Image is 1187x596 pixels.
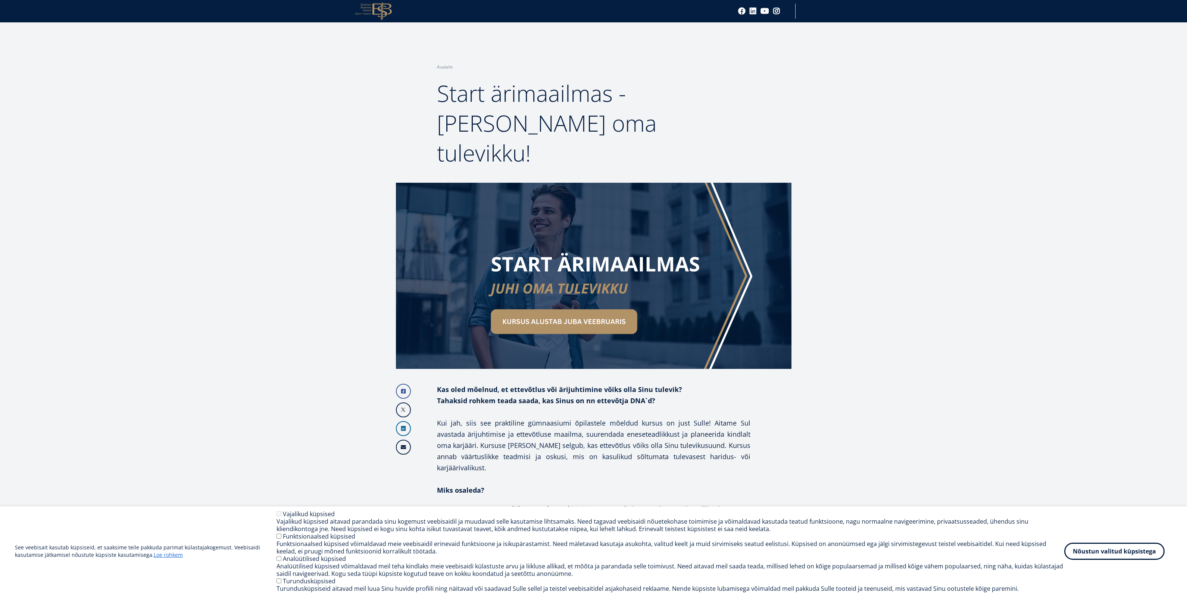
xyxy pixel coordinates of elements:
a: Email [396,440,411,455]
a: Facebook [738,7,746,15]
img: start ärimaailmas [396,183,791,369]
a: Youtube [760,7,769,15]
img: X [397,403,410,417]
label: Vajalikud küpsised [283,510,335,518]
button: Nõustun valitud küpsistega [1064,543,1165,560]
p: Kui jah, siis see praktiline gümnaasiumi õpilastele mõeldud kursus on just Sulle! Aitame Sul avas... [437,417,750,473]
span: Start ärimaailmas - [PERSON_NAME] oma tulevikku! [437,78,657,168]
a: Avaleht [437,63,453,71]
label: Funktsionaalsed küpsised [283,532,355,540]
label: Turundusküpsised [283,577,335,585]
a: Facebook [396,384,411,399]
a: Instagram [773,7,780,15]
div: Funktsionaalsed küpsised võimaldavad meie veebisaidil erinevaid funktsioone ja isikupärastamist. ... [277,540,1064,555]
div: Analüütilised küpsised võimaldavad meil teha kindlaks meie veebisaidi külastuste arvu ja liikluse... [277,562,1064,577]
div: Vajalikud küpsised aitavad parandada sinu kogemust veebisaidil ja muudavad selle kasutamise lihts... [277,518,1064,533]
strong: [PERSON_NAME] abil avastad oma kire ja tugevused. [452,504,628,513]
li: Aitame sul avastada, millised omadused, huvid ja oskused teevad sind eriliseks ja kuidas [PERSON_... [437,503,750,537]
strong: Miks osaleda? [437,486,484,495]
strong: Kas oled mõelnud, et ettevõtlus või ärijuhtimine võiks olla Sinu tulevik? Tahaksid rohkem teada s... [437,385,682,405]
a: Linkedin [749,7,757,15]
div: Turundusküpsiseid aitavad meil luua Sinu huvide profiili ning näitavad või saadavad Sulle sellel ... [277,585,1064,592]
label: Analüütilised küpsised [283,555,346,563]
p: See veebisait kasutab küpsiseid, et saaksime teile pakkuda parimat külastajakogemust. Veebisaidi ... [15,544,277,559]
a: Linkedin [396,421,411,436]
a: Loe rohkem [154,551,183,559]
